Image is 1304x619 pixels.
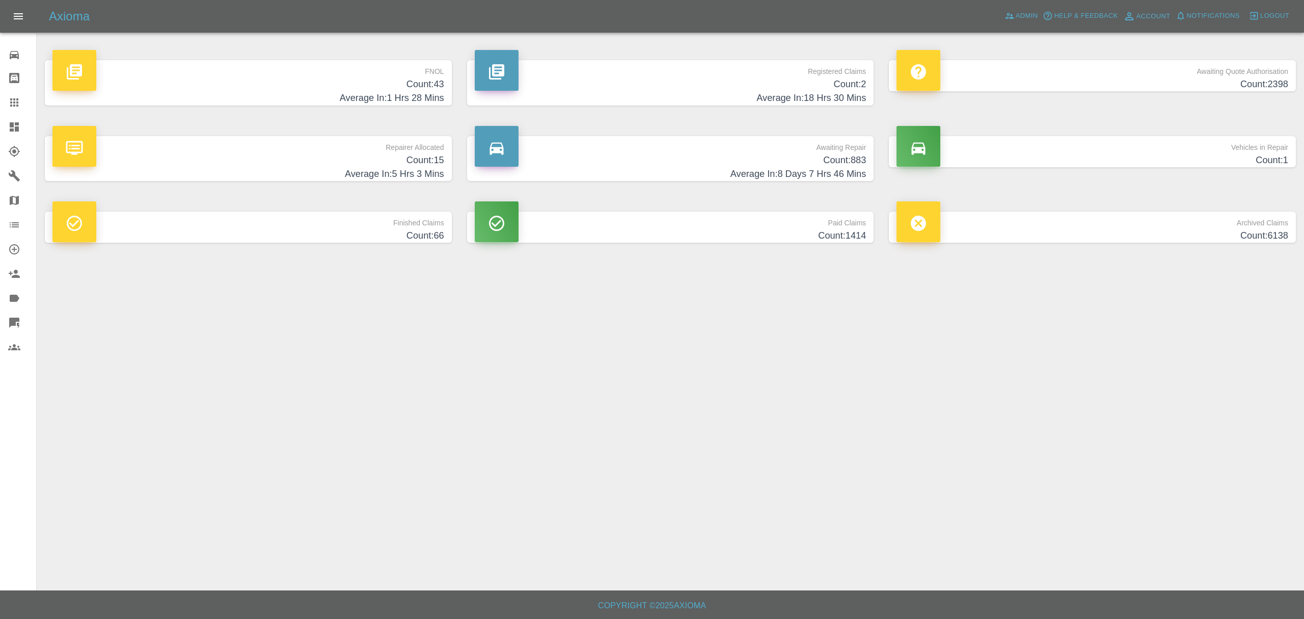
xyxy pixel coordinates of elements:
a: Account [1121,8,1173,24]
span: Account [1136,11,1171,22]
p: Awaiting Repair [475,136,866,153]
p: FNOL [52,60,444,78]
h4: Average In: 1 Hrs 28 Mins [52,91,444,105]
p: Archived Claims [896,212,1288,229]
button: Notifications [1173,8,1242,24]
span: Admin [1016,10,1038,22]
a: Paid ClaimsCount:1414 [467,212,874,243]
p: Awaiting Quote Authorisation [896,60,1288,78]
button: Help & Feedback [1040,8,1120,24]
h4: Count: 15 [52,153,444,167]
p: Paid Claims [475,212,866,229]
h4: Count: 2 [475,78,866,91]
h4: Count: 883 [475,153,866,167]
span: Logout [1260,10,1289,22]
p: Repairer Allocated [52,136,444,153]
a: FNOLCount:43Average In:1 Hrs 28 Mins [45,60,452,106]
a: Registered ClaimsCount:2Average In:18 Hrs 30 Mins [467,60,874,106]
a: Repairer AllocatedCount:15Average In:5 Hrs 3 Mins [45,136,452,182]
h6: Copyright © 2025 Axioma [8,599,1296,613]
h5: Axioma [49,8,90,24]
p: Finished Claims [52,212,444,229]
a: Vehicles in RepairCount:1 [889,136,1296,167]
p: Registered Claims [475,60,866,78]
h4: Average In: 8 Days 7 Hrs 46 Mins [475,167,866,181]
p: Vehicles in Repair [896,136,1288,153]
h4: Count: 1 [896,153,1288,167]
button: Logout [1246,8,1292,24]
a: Admin [1002,8,1041,24]
button: Open drawer [6,4,31,29]
h4: Count: 6138 [896,229,1288,243]
a: Archived ClaimsCount:6138 [889,212,1296,243]
h4: Count: 43 [52,78,444,91]
h4: Average In: 5 Hrs 3 Mins [52,167,444,181]
h4: Count: 66 [52,229,444,243]
h4: Count: 2398 [896,78,1288,91]
span: Help & Feedback [1054,10,1118,22]
h4: Average In: 18 Hrs 30 Mins [475,91,866,105]
h4: Count: 1414 [475,229,866,243]
a: Awaiting RepairCount:883Average In:8 Days 7 Hrs 46 Mins [467,136,874,182]
a: Finished ClaimsCount:66 [45,212,452,243]
a: Awaiting Quote AuthorisationCount:2398 [889,60,1296,91]
span: Notifications [1187,10,1240,22]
